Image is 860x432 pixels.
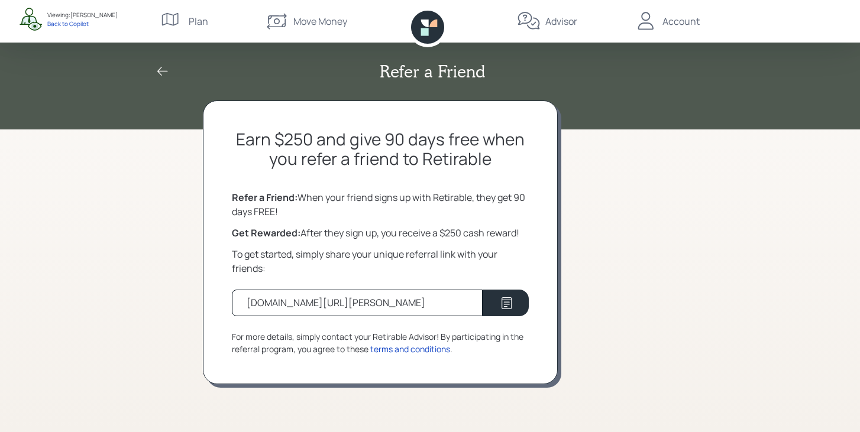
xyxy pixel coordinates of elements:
div: Plan [189,14,208,28]
div: After they sign up, you receive a $250 cash reward! [232,226,529,240]
div: [DOMAIN_NAME][URL][PERSON_NAME] [247,295,425,310]
h2: Refer a Friend [380,61,485,82]
b: Get Rewarded: [232,226,300,239]
div: terms and conditions [370,343,450,355]
div: When your friend signs up with Retirable, they get 90 days FREE! [232,190,529,219]
div: Move Money [293,14,347,28]
div: Advisor [545,14,577,28]
div: Back to Copilot [47,20,118,28]
div: To get started, simply share your unique referral link with your friends: [232,247,529,275]
div: Account [662,14,700,28]
div: For more details, simply contact your Retirable Advisor! By participating in the referral program... [232,330,529,355]
b: Refer a Friend: [232,191,298,204]
h2: Earn $250 and give 90 days free when you refer a friend to Retirable [232,129,529,169]
div: Viewing: [PERSON_NAME] [47,11,118,20]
